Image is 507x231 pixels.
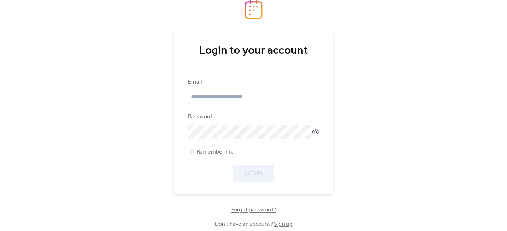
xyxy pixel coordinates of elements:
span: Remember me [197,148,234,156]
div: Login to your account [188,44,319,58]
a: Forgot password? [231,208,276,212]
div: Email [188,78,318,86]
div: Password [188,113,318,121]
span: Don't have an account? [215,220,293,229]
span: Forgot password? [231,206,276,214]
a: Sign up [274,219,293,230]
